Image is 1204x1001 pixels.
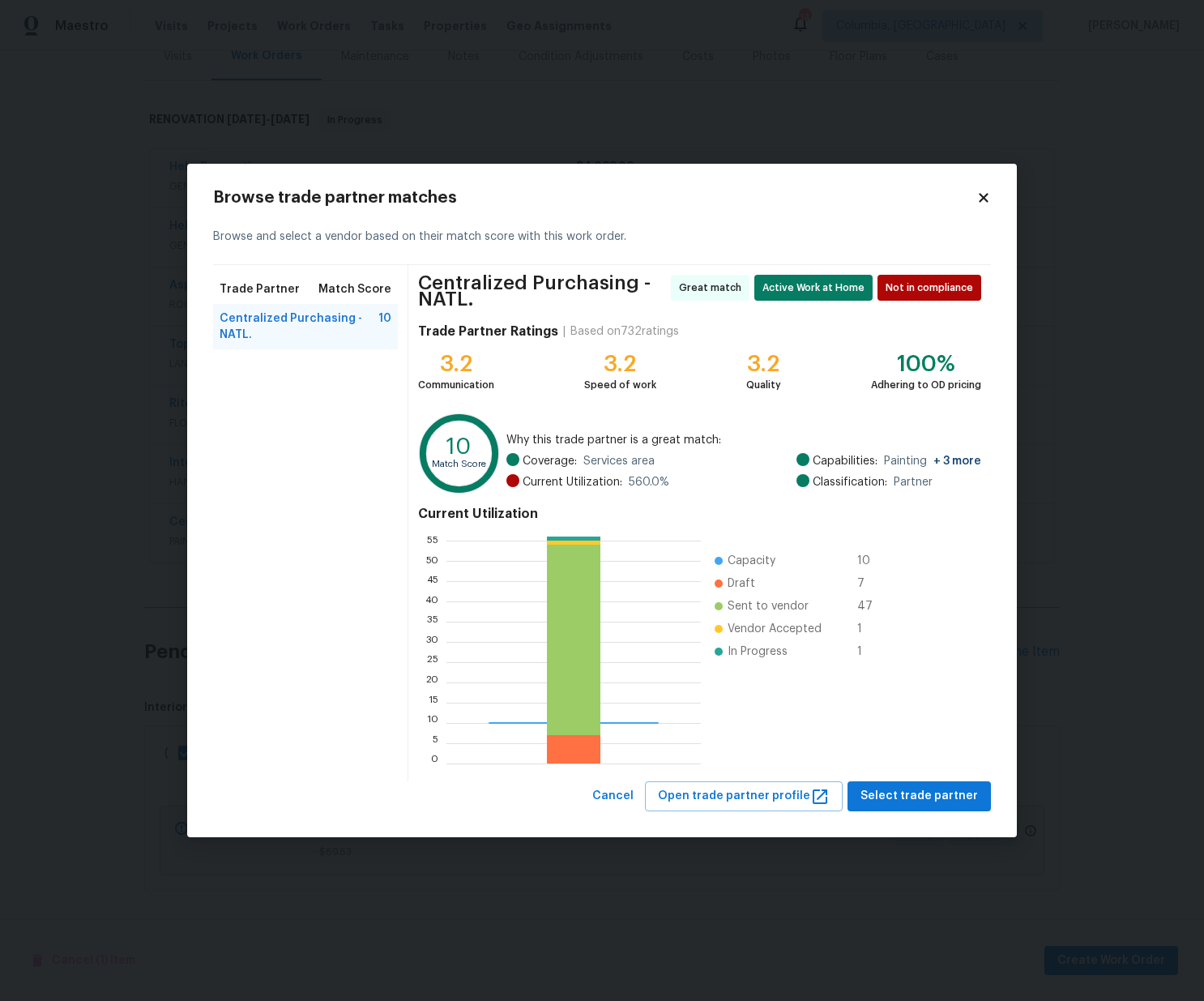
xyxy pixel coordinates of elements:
text: 35 [427,617,438,627]
button: Select trade partner [847,781,991,811]
span: Partner [894,474,933,490]
span: Active Work at Home [762,280,871,296]
div: Speed of work [584,377,656,393]
span: Capacity [728,553,775,569]
span: Current Utilization: [523,474,622,490]
span: Sent to vendor [728,598,809,614]
div: 3.2 [418,356,494,372]
text: 20 [425,678,438,687]
h4: Trade Partner Ratings [418,323,558,340]
span: Trade Partner [220,281,300,297]
span: Cancel [592,786,634,806]
span: 7 [857,575,883,592]
h4: Current Utilization [418,506,981,522]
span: 1 [857,621,883,637]
span: 560.0 % [629,474,669,490]
span: + 3 more [933,456,981,467]
span: Vendor Accepted [728,621,822,637]
span: 47 [857,598,883,614]
text: 25 [427,657,438,667]
span: Capabilities: [813,453,877,469]
button: Cancel [586,781,640,811]
text: 5 [433,738,438,748]
span: Open trade partner profile [658,786,830,806]
div: Quality [746,377,781,393]
div: 100% [871,356,981,372]
span: Painting [884,453,981,469]
span: Select trade partner [860,786,978,806]
text: 55 [427,536,438,545]
text: 40 [425,597,438,606]
text: 10 [427,718,438,728]
text: 0 [431,759,438,768]
h2: Browse trade partner matches [213,190,976,206]
div: 3.2 [584,356,656,372]
div: Communication [418,377,494,393]
span: Classification: [813,474,887,490]
span: 10 [857,553,883,569]
span: 1 [857,644,883,660]
text: 30 [425,637,438,647]
span: Centralized Purchasing - NATL. [418,275,666,307]
text: 45 [426,576,438,586]
text: 15 [429,698,438,708]
span: Great match [679,280,748,296]
span: Why this trade partner is a great match: [506,432,981,448]
span: In Progress [728,644,788,660]
text: 10 [446,435,472,458]
span: Match Score [318,281,391,297]
span: Draft [728,575,755,592]
div: Adhering to OD pricing [871,377,981,393]
span: Centralized Purchasing - NATL. [220,310,378,343]
text: Match Score [432,460,486,469]
span: 10 [378,310,391,343]
div: 3.2 [746,356,781,372]
text: 50 [425,556,438,566]
button: Open trade partner profile [645,781,843,811]
div: | [558,323,570,340]
div: Based on 732 ratings [570,323,679,340]
span: Coverage: [523,453,577,469]
span: Not in compliance [886,280,980,296]
div: Browse and select a vendor based on their match score with this work order. [213,209,991,265]
span: Services area [583,453,655,469]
